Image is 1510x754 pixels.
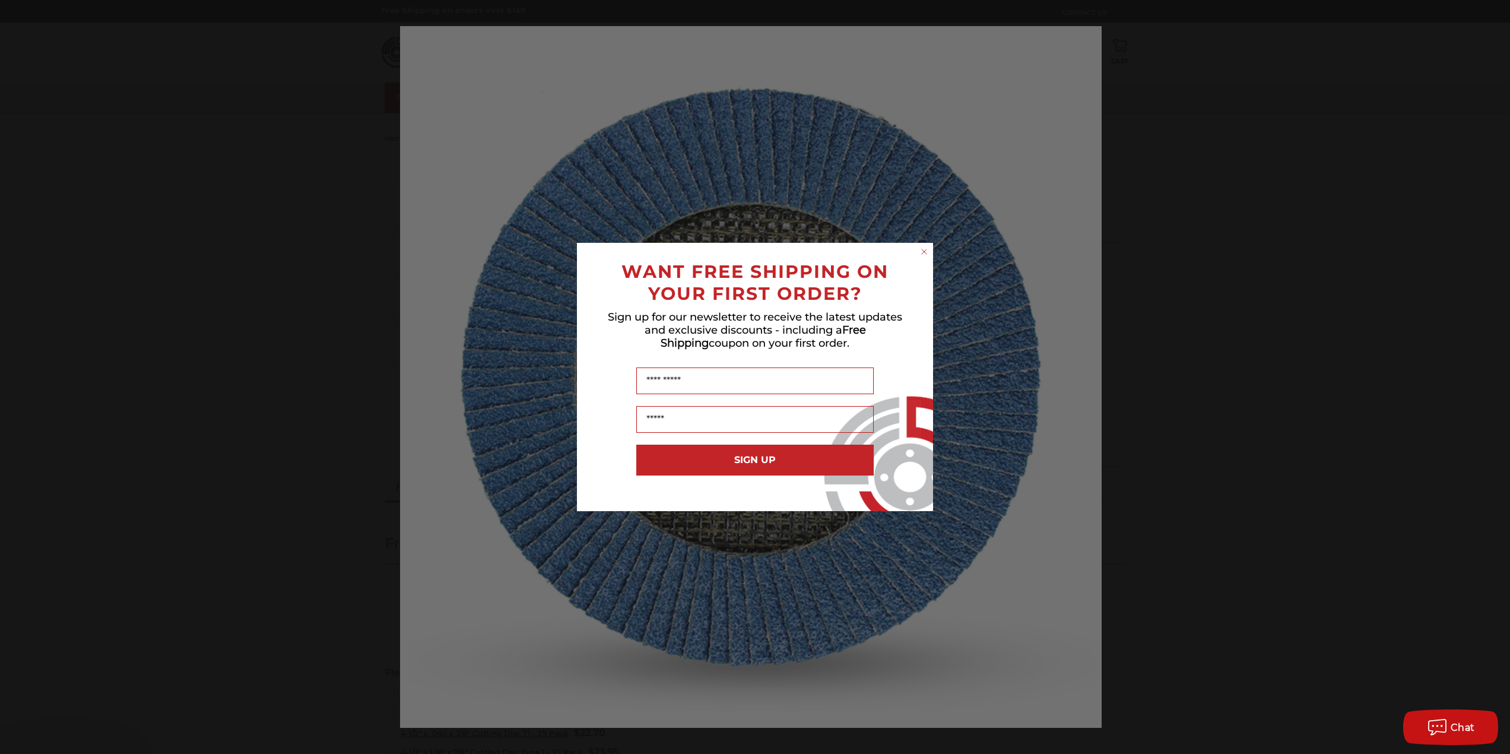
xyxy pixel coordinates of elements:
span: Sign up for our newsletter to receive the latest updates and exclusive discounts - including a co... [608,311,902,350]
button: SIGN UP [636,445,874,476]
span: WANT FREE SHIPPING ON YOUR FIRST ORDER? [621,261,889,305]
span: Free Shipping [661,324,866,350]
button: Chat [1403,709,1498,745]
button: Close dialog [918,246,930,258]
input: Email [636,406,874,433]
span: Chat [1451,722,1475,733]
